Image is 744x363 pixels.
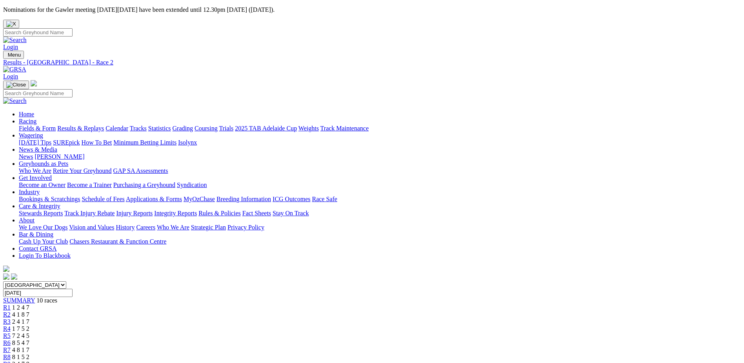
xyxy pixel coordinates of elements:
div: News & Media [19,153,741,160]
img: GRSA [3,66,26,73]
a: Rules & Policies [198,210,241,216]
a: News [19,153,33,160]
input: Search [3,28,73,37]
input: Search [3,89,73,97]
span: 4 1 8 7 [12,311,29,318]
a: Become an Owner [19,181,65,188]
p: Nominations for the Gawler meeting [DATE][DATE] have been extended until 12.30pm [DATE] ([DATE]). [3,6,741,13]
a: [DATE] Tips [19,139,51,146]
a: Who We Are [157,224,189,231]
a: Stewards Reports [19,210,63,216]
a: History [116,224,135,231]
div: Racing [19,125,741,132]
button: Toggle navigation [3,51,24,59]
input: Select date [3,289,73,297]
a: Fact Sheets [242,210,271,216]
span: 8 5 4 7 [12,339,29,346]
a: Integrity Reports [154,210,197,216]
a: R4 [3,325,11,332]
a: Greyhounds as Pets [19,160,68,167]
span: 4 8 1 7 [12,346,29,353]
a: Login [3,73,18,80]
a: Fields & Form [19,125,56,132]
img: Search [3,97,27,104]
a: Industry [19,189,40,195]
img: Close [6,82,26,88]
a: Get Involved [19,174,52,181]
a: Home [19,111,34,117]
a: How To Bet [82,139,112,146]
a: ICG Outcomes [273,196,310,202]
a: Breeding Information [216,196,271,202]
img: logo-grsa-white.png [31,80,37,86]
a: Racing [19,118,36,125]
a: Cash Up Your Club [19,238,68,245]
img: twitter.svg [11,273,17,280]
a: Results & Replays [57,125,104,132]
a: R6 [3,339,11,346]
a: Care & Integrity [19,203,60,209]
a: Coursing [195,125,218,132]
a: SUMMARY [3,297,35,304]
a: Retire Your Greyhound [53,167,112,174]
a: Track Injury Rebate [64,210,115,216]
button: Close [3,20,19,28]
span: R3 [3,318,11,325]
a: Tracks [130,125,147,132]
div: Industry [19,196,741,203]
span: 10 races [36,297,57,304]
a: Track Maintenance [320,125,369,132]
a: Purchasing a Greyhound [113,181,175,188]
a: Strategic Plan [191,224,226,231]
a: Stay On Track [273,210,309,216]
a: Login [3,44,18,50]
a: Race Safe [312,196,337,202]
span: 2 4 1 7 [12,318,29,325]
span: 1 7 5 2 [12,325,29,332]
a: Privacy Policy [227,224,264,231]
a: MyOzChase [184,196,215,202]
img: Search [3,37,27,44]
div: Care & Integrity [19,210,741,217]
div: Wagering [19,139,741,146]
button: Toggle navigation [3,81,29,89]
a: Login To Blackbook [19,252,71,259]
a: GAP SA Assessments [113,167,168,174]
a: About [19,217,35,224]
a: Vision and Values [69,224,114,231]
img: logo-grsa-white.png [3,266,9,272]
a: Careers [136,224,155,231]
a: Results - [GEOGRAPHIC_DATA] - Race 2 [3,59,741,66]
a: News & Media [19,146,57,153]
a: Bar & Dining [19,231,53,238]
a: R5 [3,332,11,339]
a: R7 [3,346,11,353]
a: Schedule of Fees [82,196,124,202]
a: R8 [3,354,11,360]
a: Bookings & Scratchings [19,196,80,202]
a: Isolynx [178,139,197,146]
a: Syndication [177,181,207,188]
img: X [6,21,16,27]
div: Greyhounds as Pets [19,167,741,174]
a: Grading [173,125,193,132]
a: We Love Our Dogs [19,224,67,231]
span: 8 1 5 2 [12,354,29,360]
a: Chasers Restaurant & Function Centre [69,238,166,245]
a: Minimum Betting Limits [113,139,176,146]
a: R2 [3,311,11,318]
a: Become a Trainer [67,181,112,188]
a: Wagering [19,132,43,139]
a: Applications & Forms [126,196,182,202]
a: SUREpick [53,139,80,146]
a: Injury Reports [116,210,153,216]
a: 2025 TAB Adelaide Cup [235,125,297,132]
a: Weights [298,125,319,132]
